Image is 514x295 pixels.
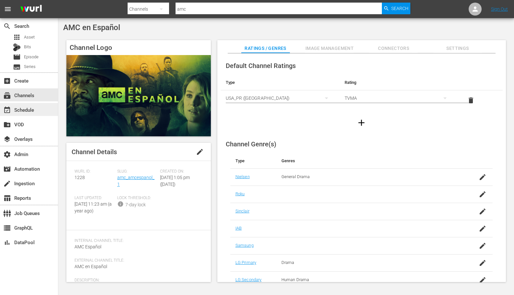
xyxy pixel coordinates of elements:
div: 7-day lock [125,201,146,208]
span: Automation [3,165,11,173]
span: VOD [3,121,11,129]
button: edit [192,144,208,160]
a: LG Secondary [235,277,262,282]
span: AMC en Español [63,23,120,32]
span: Ingestion [3,180,11,187]
table: simple table [221,75,503,110]
span: Default Channel Ratings [226,62,296,70]
button: Search [382,3,410,14]
div: Bits [13,43,21,51]
span: Settings [433,44,482,52]
span: bar_chart [3,239,11,246]
a: Roku [235,191,245,196]
span: menu [4,5,12,13]
span: Create [3,77,11,85]
button: delete [463,93,479,108]
span: info [117,201,124,207]
span: Internal Channel Title: [74,238,200,244]
img: AMC en Español [66,55,211,136]
span: Description: [74,278,200,283]
th: Genres [276,153,464,169]
span: AMC Español [74,244,101,249]
a: IAB [235,226,242,231]
div: USA_PR ([GEOGRAPHIC_DATA]) [226,89,334,107]
th: Type [221,75,339,90]
a: Sinclair [235,209,249,213]
a: LG Primary [235,260,256,265]
span: Episode [24,54,39,60]
th: Type [230,153,276,169]
span: Search [3,22,11,30]
span: Last Updated: [74,196,114,201]
span: Connectors [369,44,418,52]
a: amc_amcespanol_1 [117,175,154,187]
span: Ratings / Genres [241,44,290,52]
span: delete [467,96,475,104]
span: Wurl ID: [74,169,114,174]
span: External Channel Title: [74,258,200,263]
th: Rating [339,75,458,90]
span: Created On: [160,169,200,174]
span: GraphQL [3,224,11,232]
span: Series [13,63,21,71]
span: Series [24,63,36,70]
span: Overlays [3,135,11,143]
span: Bits [24,44,31,50]
span: Channel Details [72,148,117,156]
span: Asset [13,33,21,41]
div: TVMA [345,89,453,107]
a: Sign Out [491,6,508,12]
span: Slug: [117,169,157,174]
span: Reports [3,194,11,202]
span: Job Queues [3,210,11,217]
span: Channel Genre(s) [226,140,276,148]
a: Samsung [235,243,254,248]
span: Lock Threshold: [117,196,157,201]
span: Asset [24,34,35,40]
span: Channels [3,92,11,99]
span: Image Management [305,44,354,52]
span: Schedule [3,106,11,114]
span: Admin [3,151,11,158]
span: AMC en Español [74,264,107,269]
img: ans4CAIJ8jUAAAAAAAAAAAAAAAAAAAAAAAAgQb4GAAAAAAAAAAAAAAAAAAAAAAAAJMjXAAAAAAAAAAAAAAAAAAAAAAAAgAT5G... [16,2,47,17]
span: Episode [13,53,21,61]
span: [DATE] 11:23 am (a year ago) [74,201,112,213]
span: edit [196,148,204,156]
a: Nielsen [235,174,250,179]
h4: Channel Logo [66,40,211,55]
span: 1228 [74,175,85,180]
span: Search [391,3,408,14]
span: [DATE] 1:05 pm ([DATE]) [160,175,190,187]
